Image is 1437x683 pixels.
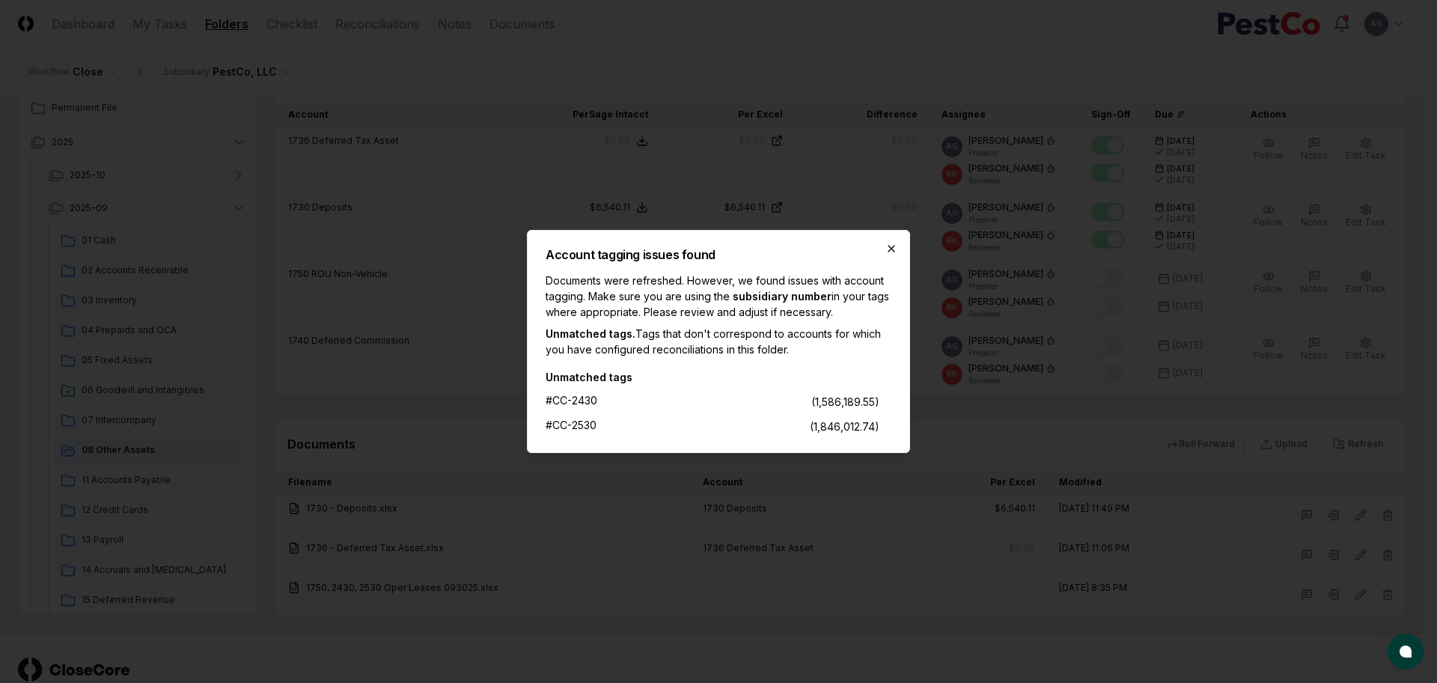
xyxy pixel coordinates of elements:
div: Unmatched tags [546,369,879,385]
div: #CC-2530 [546,417,597,433]
h2: Account tagging issues found [546,249,891,261]
div: (1,586,189.55) [811,394,879,410]
span: subsidiary number [733,290,832,303]
div: (1,846,012.74) [810,419,879,434]
p: Documents were refreshed. However, we found issues with account tagging. Make sure you are using ... [546,273,891,320]
div: #CC-2430 [546,392,597,408]
span: Unmatched tags. [546,327,635,340]
p: Tags that don't correspond to accounts for which you have configured reconciliations in this folder. [546,326,891,357]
